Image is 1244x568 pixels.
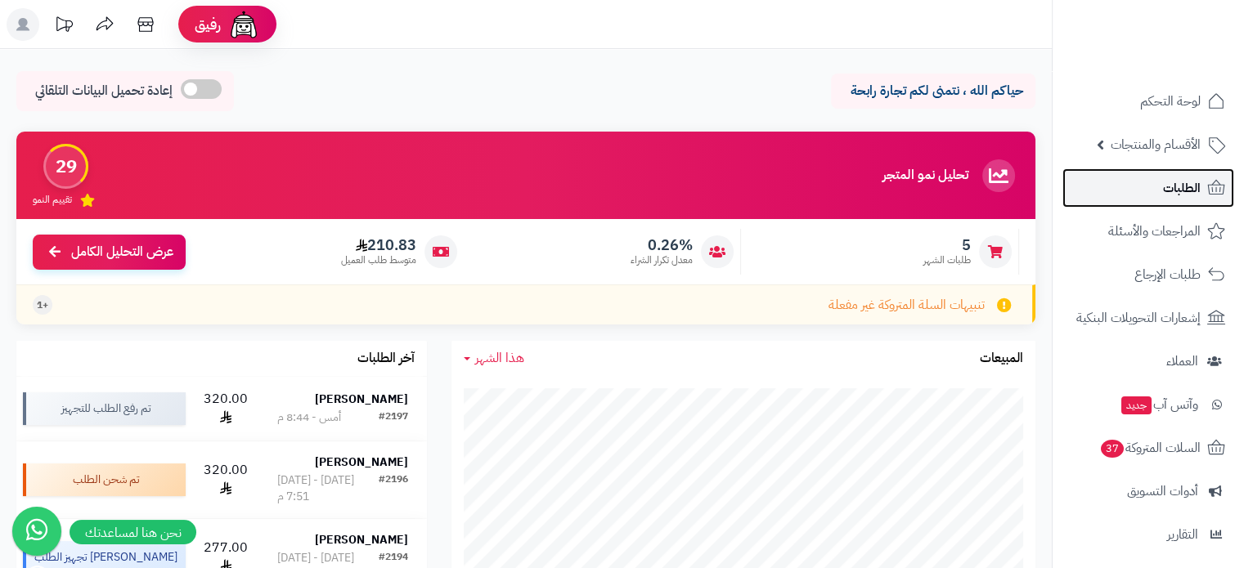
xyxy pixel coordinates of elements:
[341,253,416,267] span: متوسط طلب العميل
[1062,255,1234,294] a: طلبات الإرجاع
[923,253,971,267] span: طلبات الشهر
[192,441,258,518] td: 320.00
[379,472,408,505] div: #2196
[980,351,1023,366] h3: المبيعات
[227,8,260,41] img: ai-face.png
[195,15,221,34] span: رفيق
[1140,90,1201,113] span: لوحة التحكم
[1120,393,1198,416] span: وآتس آب
[1076,306,1201,329] span: إشعارات التحويلات البنكية
[277,409,341,426] div: أمس - 8:44 م
[843,82,1023,101] p: حياكم الله ، نتمنى لكم تجارة رابحة
[1121,396,1152,414] span: جديد
[1133,43,1228,78] img: logo-2.png
[315,391,408,408] strong: [PERSON_NAME]
[923,236,971,254] span: 5
[341,236,416,254] span: 210.83
[1134,263,1201,286] span: طلبات الإرجاع
[631,236,693,254] span: 0.26%
[1166,350,1198,373] span: العملاء
[37,298,48,312] span: +1
[1062,298,1234,338] a: إشعارات التحويلات البنكية
[379,409,408,426] div: #2197
[315,531,408,548] strong: [PERSON_NAME]
[33,235,186,270] a: عرض التحليل الكامل
[631,253,693,267] span: معدل تكرار الشراء
[192,377,258,441] td: 320.00
[35,82,173,101] span: إعادة تحميل البيانات التلقائي
[464,349,524,368] a: هذا الشهر
[33,193,72,207] span: تقييم النمو
[1062,385,1234,424] a: وآتس آبجديد
[71,243,173,262] span: عرض التحليل الكامل
[1167,523,1198,546] span: التقارير
[1062,428,1234,467] a: السلات المتروكة37
[1111,133,1201,156] span: الأقسام والمنتجات
[1163,177,1201,199] span: الطلبات
[1062,212,1234,251] a: المراجعات والأسئلة
[23,463,186,496] div: تم شحن الطلب
[1099,436,1201,459] span: السلات المتروكة
[1062,472,1234,511] a: أدوات التسويق
[315,454,408,471] strong: [PERSON_NAME]
[1062,168,1234,208] a: الطلبات
[1062,515,1234,554] a: التقارير
[1062,82,1234,121] a: لوحة التحكم
[357,351,415,366] h3: آخر الطلبات
[1108,220,1201,243] span: المراجعات والأسئلة
[1101,440,1124,458] span: 37
[1062,342,1234,381] a: العملاء
[23,392,186,425] div: تم رفع الطلب للتجهيز
[277,472,379,505] div: [DATE] - [DATE] 7:51 م
[1127,480,1198,503] span: أدوات التسويق
[882,168,968,183] h3: تحليل نمو المتجر
[475,348,524,368] span: هذا الشهر
[829,296,985,315] span: تنبيهات السلة المتروكة غير مفعلة
[43,8,84,45] a: تحديثات المنصة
